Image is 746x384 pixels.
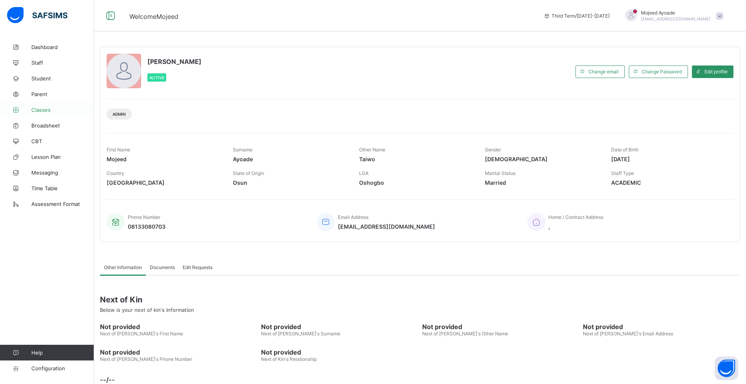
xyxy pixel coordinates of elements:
[704,69,728,75] span: Edit profile
[485,156,599,162] span: [DEMOGRAPHIC_DATA]
[422,331,508,337] span: Next of [PERSON_NAME]'s Other Name
[641,10,710,16] span: Mojeed Ayoade
[31,365,94,371] span: Configuration
[100,376,740,384] span: --/--
[261,356,317,362] span: Next of Kin's Relationship
[611,156,726,162] span: [DATE]
[100,295,740,304] span: Next of Kin
[359,179,474,186] span: Oshogbo
[642,69,682,75] span: Change Password
[233,156,347,162] span: Ayoade
[107,156,221,162] span: Mojeed
[338,214,368,220] span: Email Address
[261,323,418,331] span: Not provided
[338,223,435,230] span: [EMAIL_ADDRESS][DOMAIN_NAME]
[31,154,94,160] span: Lesson Plan
[31,169,94,176] span: Messaging
[107,147,130,153] span: First Name
[548,214,603,220] span: Home / Contract Address
[100,307,194,313] span: Below is your next of kin's Information
[611,170,634,176] span: Staff Type
[233,147,252,153] span: Surname
[261,331,340,337] span: Next of [PERSON_NAME]'s Surname
[31,138,94,144] span: CBT
[359,156,474,162] span: Taiwo
[100,356,192,362] span: Next of [PERSON_NAME]'s Phone Number
[359,170,368,176] span: LGA
[485,147,501,153] span: Gender
[485,170,515,176] span: Marital Status
[583,323,740,331] span: Not provided
[31,91,94,97] span: Parent
[641,16,710,21] span: [EMAIL_ADDRESS][DOMAIN_NAME]
[31,107,94,113] span: Classes
[548,223,603,230] span: ,
[359,147,385,153] span: Other Name
[104,264,142,270] span: Other Information
[183,264,212,270] span: Edit Requests
[583,331,673,337] span: Next of [PERSON_NAME]'s Email Address
[113,112,126,116] span: Admin
[100,348,257,356] span: Not provided
[715,357,738,380] button: Open asap
[149,75,164,80] span: Active
[31,44,94,50] span: Dashboard
[588,69,619,75] span: Change email
[422,323,579,331] span: Not provided
[485,179,599,186] span: Married
[233,179,347,186] span: Osun
[128,223,165,230] span: 08133080703
[611,147,639,153] span: Date of Birth
[129,13,178,20] span: Welcome Mojeed
[31,185,94,191] span: Time Table
[31,201,94,207] span: Assessment Format
[7,7,67,24] img: safsims
[31,122,94,129] span: Broadsheet
[31,75,94,82] span: Student
[617,9,727,22] div: MojeedAyoade
[100,323,257,331] span: Not provided
[611,179,726,186] span: ACADEMIC
[150,264,175,270] span: Documents
[233,170,264,176] span: State of Origin
[31,60,94,66] span: Staff
[128,214,160,220] span: Phone Number
[261,348,418,356] span: Not provided
[107,170,124,176] span: Country
[31,349,94,356] span: Help
[107,179,221,186] span: [GEOGRAPHIC_DATA]
[100,331,183,337] span: Next of [PERSON_NAME]'s First Name
[544,13,610,19] span: session/term information
[147,58,201,66] span: [PERSON_NAME]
